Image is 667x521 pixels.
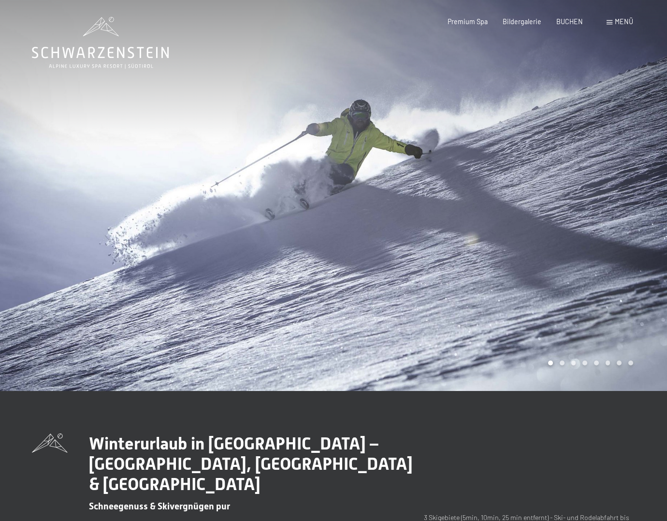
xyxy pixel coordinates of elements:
[560,361,565,365] div: Carousel Page 2
[448,17,488,26] a: Premium Spa
[89,501,230,512] span: Schneegenuss & Skivergnügen pur
[594,361,599,365] div: Carousel Page 5
[503,17,541,26] a: Bildergalerie
[548,361,553,365] div: Carousel Page 1 (Current Slide)
[615,17,633,26] span: Menü
[582,361,587,365] div: Carousel Page 4
[556,17,583,26] a: BUCHEN
[617,361,622,365] div: Carousel Page 7
[606,361,610,365] div: Carousel Page 6
[545,361,633,365] div: Carousel Pagination
[571,361,576,365] div: Carousel Page 3
[89,434,413,494] span: Winterurlaub in [GEOGRAPHIC_DATA] – [GEOGRAPHIC_DATA], [GEOGRAPHIC_DATA] & [GEOGRAPHIC_DATA]
[628,361,633,365] div: Carousel Page 8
